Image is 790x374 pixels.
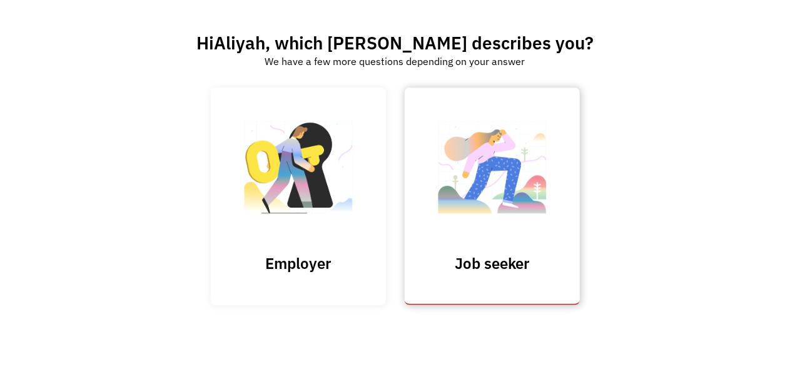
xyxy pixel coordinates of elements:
span: Aliyah [214,31,265,54]
div: We have a few more questions depending on your answer [265,54,525,69]
a: Job seeker [405,88,580,305]
input: Submit [211,88,386,305]
h3: Job seeker [430,254,555,273]
h2: Hi , which [PERSON_NAME] describes you? [196,32,594,54]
